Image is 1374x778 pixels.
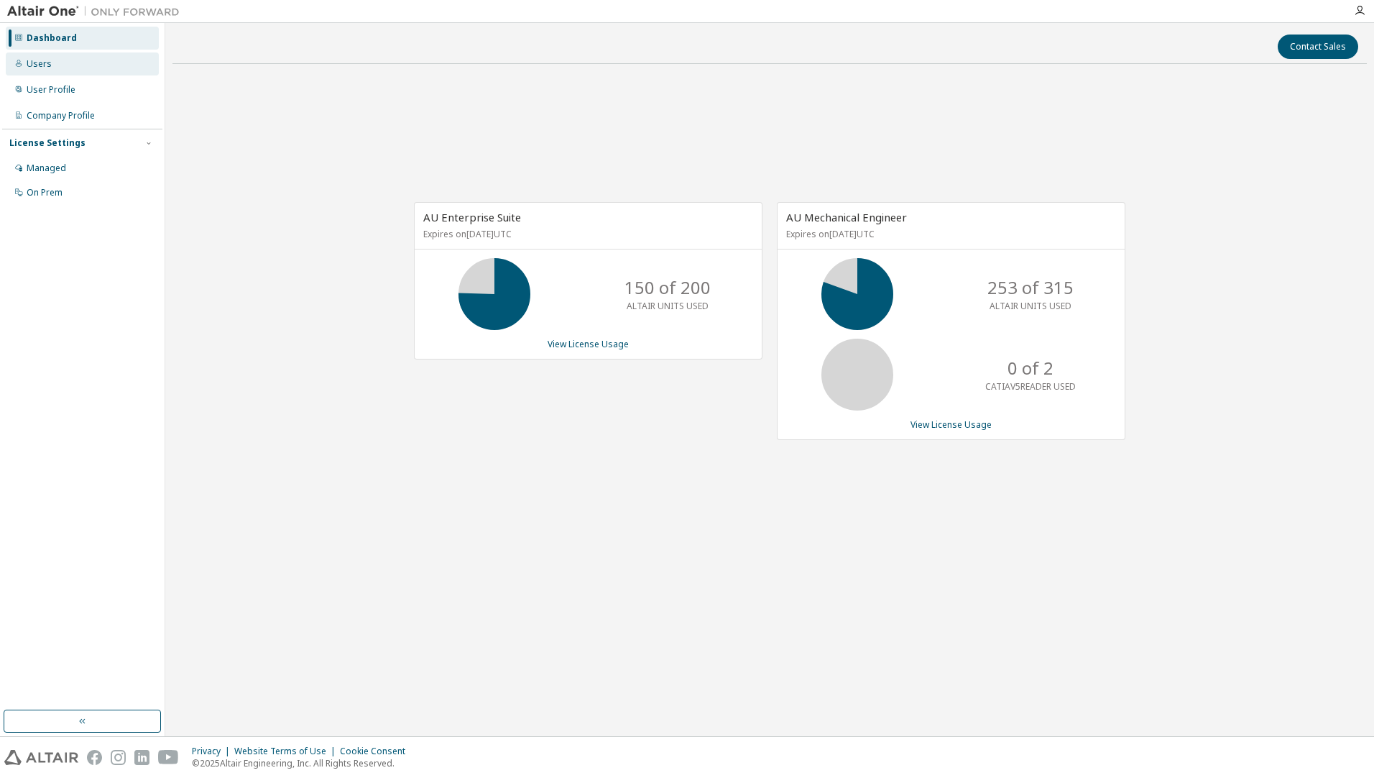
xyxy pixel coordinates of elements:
[4,750,78,765] img: altair_logo.svg
[234,746,340,757] div: Website Terms of Use
[985,380,1076,393] p: CATIAV5READER USED
[27,84,75,96] div: User Profile
[1008,356,1053,380] p: 0 of 2
[627,300,709,312] p: ALTAIR UNITS USED
[423,228,750,240] p: Expires on [DATE] UTC
[624,275,711,300] p: 150 of 200
[786,228,1112,240] p: Expires on [DATE] UTC
[786,210,907,224] span: AU Mechanical Engineer
[87,750,102,765] img: facebook.svg
[548,338,629,350] a: View License Usage
[27,58,52,70] div: Users
[158,750,179,765] img: youtube.svg
[990,300,1071,312] p: ALTAIR UNITS USED
[27,110,95,122] div: Company Profile
[7,4,187,19] img: Altair One
[27,32,77,44] div: Dashboard
[192,757,414,769] p: © 2025 Altair Engineering, Inc. All Rights Reserved.
[340,746,414,757] div: Cookie Consent
[987,275,1074,300] p: 253 of 315
[192,746,234,757] div: Privacy
[1278,35,1358,59] button: Contact Sales
[910,418,992,431] a: View License Usage
[27,163,66,174] div: Managed
[111,750,126,765] img: instagram.svg
[423,210,521,224] span: AU Enterprise Suite
[134,750,149,765] img: linkedin.svg
[9,137,86,149] div: License Settings
[27,187,63,198] div: On Prem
